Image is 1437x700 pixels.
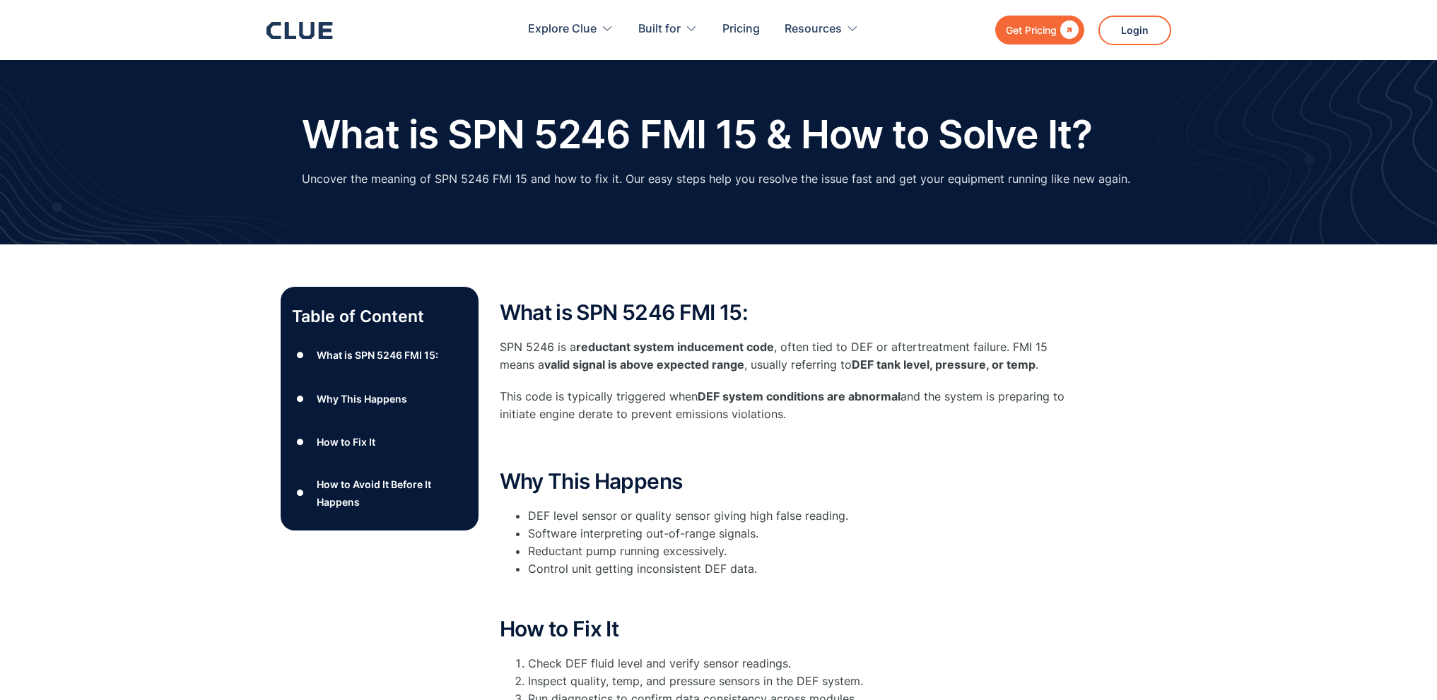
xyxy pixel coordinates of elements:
[1006,21,1057,39] div: Get Pricing
[500,586,1065,603] p: ‍
[302,170,1130,188] p: Uncover the meaning of SPN 5246 FMI 15 and how to fix it. Our easy steps help you resolve the iss...
[302,113,1093,156] h1: What is SPN 5246 FMI 15 & How to Solve It?
[528,560,1065,578] li: Control unit getting inconsistent DEF data.
[528,655,1065,672] li: Check DEF fluid level and verify sensor readings.
[317,390,407,408] div: Why This Happens
[317,346,438,364] div: What is SPN 5246 FMI 15:
[528,525,1065,542] li: Software interpreting out-of-range signals.
[528,507,1065,525] li: DEF level sensor or quality sensor giving high false reading.
[500,438,1065,456] p: ‍
[500,301,1065,324] h2: What is SPN 5246 FMI 15:
[292,388,309,409] div: ●
[292,432,309,453] div: ●
[785,7,842,52] div: Resources
[576,340,774,354] strong: reductant system inducement code
[785,7,859,52] div: Resources
[528,542,1065,560] li: Reductant pump running excessively.
[500,617,1065,641] h2: How to Fix It
[292,475,467,511] a: ●How to Avoid It Before It Happens
[500,338,1065,374] p: SPN 5246 is a , often tied to DEF or aftertreatment failure. FMI 15 means a , usually referring to .
[528,672,1065,690] li: Inspect quality, temp, and pressure sensors in the DEF system.
[995,16,1084,45] a: Get Pricing
[500,470,1065,493] h2: Why This Happens
[638,7,681,52] div: Built for
[292,345,467,366] a: ●What is SPN 5246 FMI 15:
[317,475,467,511] div: How to Avoid It Before It Happens
[638,7,698,52] div: Built for
[292,388,467,409] a: ●Why This Happens
[698,389,901,403] strong: DEF system conditions are abnormal
[1098,16,1171,45] a: Login
[544,357,744,372] strong: valid signal is above expected range
[1057,21,1079,39] div: 
[317,433,375,451] div: How to Fix It
[500,388,1065,423] p: This code is typically triggered when and the system is preparing to initiate engine derate to pr...
[292,345,309,366] div: ●
[292,432,467,453] a: ●How to Fix It
[722,7,760,52] a: Pricing
[528,7,614,52] div: Explore Clue
[292,305,467,328] p: Table of Content
[528,7,597,52] div: Explore Clue
[852,357,1036,372] strong: DEF tank level, pressure, or temp
[292,482,309,504] div: ●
